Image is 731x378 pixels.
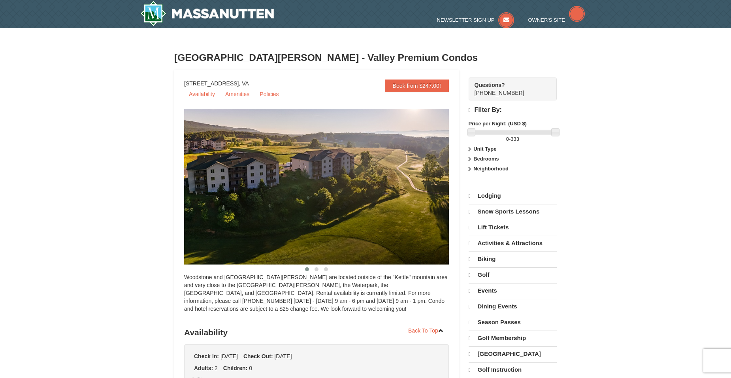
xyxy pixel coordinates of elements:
[249,365,252,371] span: 0
[528,17,565,23] span: Owner's Site
[437,17,495,23] span: Newsletter Sign Up
[469,283,557,298] a: Events
[473,156,499,162] strong: Bedrooms
[174,50,557,66] h3: [GEOGRAPHIC_DATA][PERSON_NAME] - Valley Premium Condos
[469,362,557,377] a: Golf Instruction
[184,273,449,321] div: Woodstone and [GEOGRAPHIC_DATA][PERSON_NAME] are located outside of the "Kettle" mountain area an...
[194,365,213,371] strong: Adults:
[184,109,469,265] img: 19219041-4-ec11c166.jpg
[469,251,557,266] a: Biking
[473,166,509,172] strong: Neighborhood
[473,146,496,152] strong: Unit Type
[469,346,557,361] a: [GEOGRAPHIC_DATA]
[255,88,283,100] a: Policies
[475,81,543,96] span: [PHONE_NUMBER]
[469,121,527,127] strong: Price per Night: (USD $)
[469,299,557,314] a: Dining Events
[140,1,274,26] img: Massanutten Resort Logo
[223,365,247,371] strong: Children:
[469,189,557,203] a: Lodging
[243,353,273,359] strong: Check Out:
[511,136,519,142] span: 333
[215,365,218,371] span: 2
[469,331,557,346] a: Golf Membership
[220,353,238,359] span: [DATE]
[403,325,449,336] a: Back To Top
[437,17,514,23] a: Newsletter Sign Up
[528,17,585,23] a: Owner's Site
[184,88,220,100] a: Availability
[220,88,254,100] a: Amenities
[274,353,292,359] span: [DATE]
[469,315,557,330] a: Season Passes
[469,220,557,235] a: Lift Tickets
[385,79,449,92] a: Book from $247.00!
[469,236,557,251] a: Activities & Attractions
[469,267,557,282] a: Golf
[475,82,505,88] strong: Questions?
[184,325,449,340] h3: Availability
[506,136,509,142] span: 0
[469,204,557,219] a: Snow Sports Lessons
[469,106,557,114] h4: Filter By:
[194,353,219,359] strong: Check In:
[469,135,557,143] label: -
[140,1,274,26] a: Massanutten Resort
